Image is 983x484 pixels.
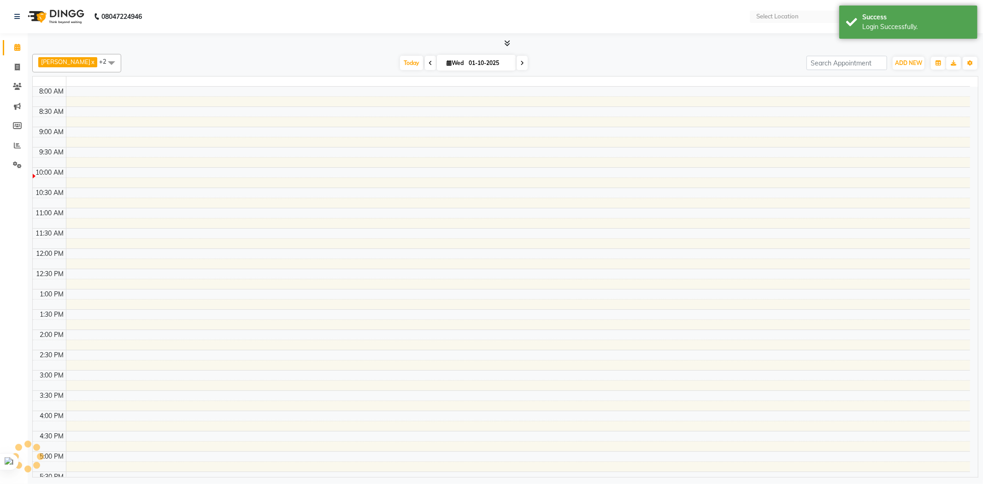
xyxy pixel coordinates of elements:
[38,148,66,157] div: 9:30 AM
[38,431,66,441] div: 4:30 PM
[38,330,66,340] div: 2:00 PM
[38,472,66,482] div: 5:30 PM
[38,350,66,360] div: 2:30 PM
[38,310,66,319] div: 1:30 PM
[34,208,66,218] div: 11:00 AM
[893,57,924,70] button: ADD NEW
[756,12,799,21] div: Select Location
[38,452,66,461] div: 5:00 PM
[90,58,94,65] a: x
[35,249,66,259] div: 12:00 PM
[41,58,90,65] span: [PERSON_NAME]
[444,59,466,66] span: Wed
[35,269,66,279] div: 12:30 PM
[38,371,66,380] div: 3:00 PM
[38,411,66,421] div: 4:00 PM
[101,4,142,30] b: 08047224946
[38,127,66,137] div: 9:00 AM
[34,168,66,177] div: 10:00 AM
[38,107,66,117] div: 8:30 AM
[38,391,66,401] div: 3:30 PM
[24,4,87,30] img: logo
[38,289,66,299] div: 1:00 PM
[34,188,66,198] div: 10:30 AM
[895,59,922,66] span: ADD NEW
[99,58,113,65] span: +2
[862,22,971,32] div: Login Successfully.
[806,56,887,70] input: Search Appointment
[38,87,66,96] div: 8:00 AM
[466,56,512,70] input: 2025-10-01
[400,56,423,70] span: Today
[34,229,66,238] div: 11:30 AM
[862,12,971,22] div: Success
